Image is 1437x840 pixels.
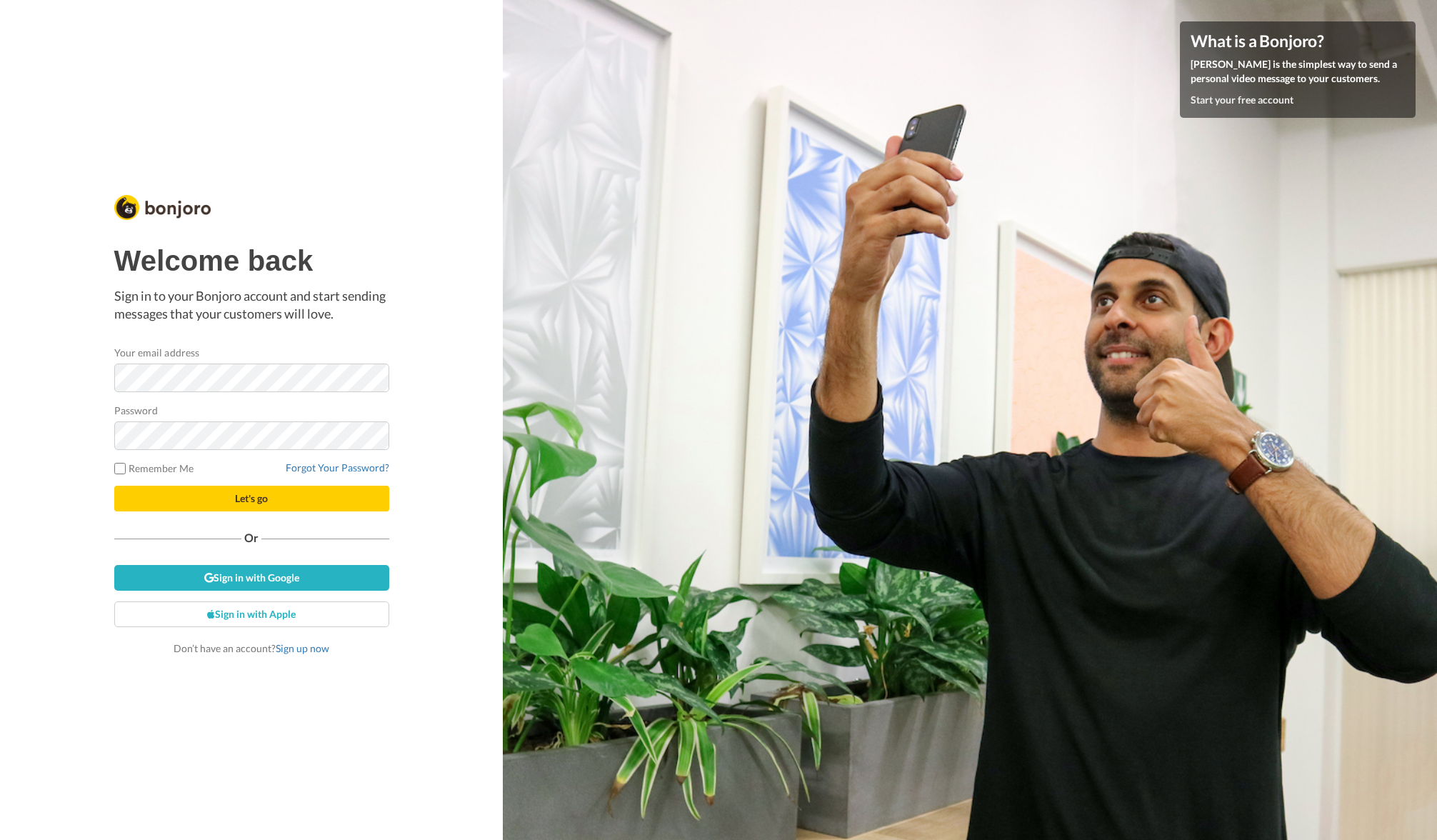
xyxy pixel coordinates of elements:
a: Sign in with Google [114,565,389,591]
label: Remember Me [114,461,194,476]
span: Don’t have an account? [174,642,329,654]
a: Sign in with Apple [114,601,389,627]
a: Start your free account [1191,94,1293,106]
button: Let's go [114,486,389,511]
h4: What is a Bonjoro? [1191,32,1405,50]
input: Remember Me [114,463,126,474]
p: [PERSON_NAME] is the simplest way to send a personal video message to your customers. [1191,57,1405,86]
h1: Welcome back [114,245,389,276]
p: Sign in to your Bonjoro account and start sending messages that your customers will love. [114,287,389,324]
a: Sign up now [276,642,329,654]
span: Or [241,533,261,543]
label: Your email address [114,345,199,360]
a: Forgot Your Password? [286,461,389,474]
label: Password [114,403,159,418]
span: Let's go [235,492,268,504]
